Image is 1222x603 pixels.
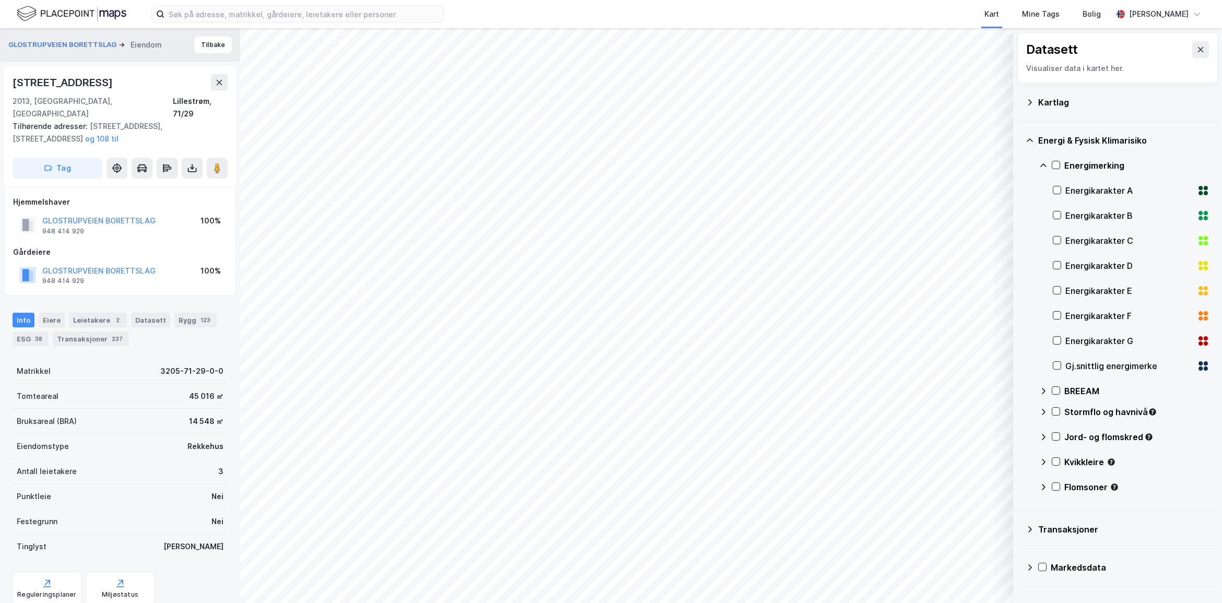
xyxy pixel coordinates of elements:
[13,196,227,208] div: Hjemmelshaver
[1065,285,1193,297] div: Energikarakter E
[1064,481,1209,493] div: Flomsoner
[17,490,51,503] div: Punktleie
[42,227,84,235] div: 948 414 929
[53,332,129,346] div: Transaksjoner
[189,390,224,403] div: 45 016 ㎡
[1038,134,1209,147] div: Energi & Fysisk Klimarisiko
[173,95,228,120] div: Lillestrøm, 71/29
[39,313,65,327] div: Eiere
[189,415,224,428] div: 14 548 ㎡
[1083,8,1101,20] div: Bolig
[17,465,77,478] div: Antall leietakere
[102,590,138,599] div: Miljøstatus
[17,515,57,528] div: Festegrunn
[218,465,224,478] div: 3
[17,590,76,599] div: Reguleringsplaner
[42,277,84,285] div: 948 414 929
[17,5,126,23] img: logo.f888ab2527a4732fd821a326f86c7f29.svg
[1170,553,1222,603] iframe: Chat Widget
[1065,184,1193,197] div: Energikarakter A
[211,490,224,503] div: Nei
[198,315,213,325] div: 123
[1065,335,1193,347] div: Energikarakter G
[1129,8,1189,20] div: [PERSON_NAME]
[110,334,125,344] div: 237
[1065,259,1193,272] div: Energikarakter D
[1065,310,1193,322] div: Energikarakter F
[201,265,221,277] div: 100%
[1038,523,1209,536] div: Transaksjoner
[1144,432,1154,442] div: Tooltip anchor
[13,246,227,258] div: Gårdeiere
[984,8,999,20] div: Kart
[13,313,34,327] div: Info
[1064,159,1209,172] div: Energimerking
[13,158,102,179] button: Tag
[13,95,173,120] div: 2013, [GEOGRAPHIC_DATA], [GEOGRAPHIC_DATA]
[1064,456,1209,468] div: Kvikkleire
[1026,41,1078,58] div: Datasett
[131,313,170,327] div: Datasett
[174,313,217,327] div: Bygg
[1065,360,1193,372] div: Gj.snittlig energimerke
[13,120,219,145] div: [STREET_ADDRESS], [STREET_ADDRESS]
[1110,482,1119,492] div: Tooltip anchor
[163,540,224,553] div: [PERSON_NAME]
[1064,431,1209,443] div: Jord- og flomskred
[17,390,58,403] div: Tomteareal
[187,440,224,453] div: Rekkehus
[1170,553,1222,603] div: Kontrollprogram for chat
[1148,407,1157,417] div: Tooltip anchor
[13,74,115,91] div: [STREET_ADDRESS]
[8,40,119,50] button: GLOSTRUPVEIEN BORETTSLAG
[1051,561,1209,574] div: Markedsdata
[1064,385,1209,397] div: BREEAM
[194,37,232,53] button: Tilbake
[211,515,224,528] div: Nei
[13,332,49,346] div: ESG
[201,215,221,227] div: 100%
[112,315,123,325] div: 2
[1026,62,1209,75] div: Visualiser data i kartet her.
[1022,8,1060,20] div: Mine Tags
[164,6,443,22] input: Søk på adresse, matrikkel, gårdeiere, leietakere eller personer
[17,440,69,453] div: Eiendomstype
[131,39,162,51] div: Eiendom
[160,365,224,377] div: 3205-71-29-0-0
[33,334,44,344] div: 38
[1065,234,1193,247] div: Energikarakter C
[1065,209,1193,222] div: Energikarakter B
[1107,457,1116,467] div: Tooltip anchor
[1038,96,1209,109] div: Kartlag
[17,365,51,377] div: Matrikkel
[69,313,127,327] div: Leietakere
[13,122,90,131] span: Tilhørende adresser:
[17,415,77,428] div: Bruksareal (BRA)
[1064,406,1209,418] div: Stormflo og havnivå
[17,540,46,553] div: Tinglyst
